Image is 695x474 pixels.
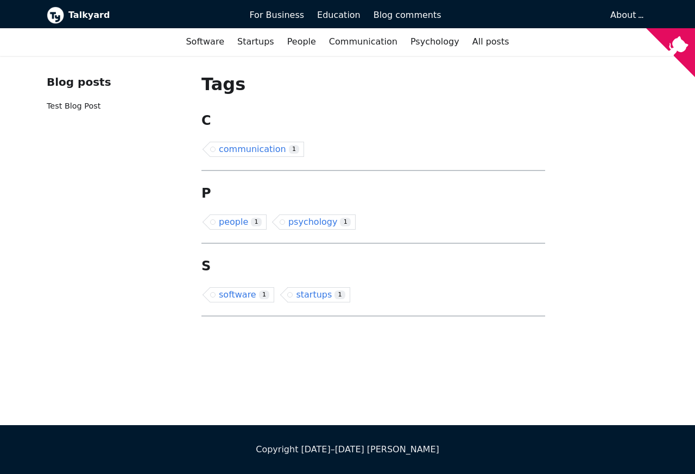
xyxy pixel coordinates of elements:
[311,6,367,24] a: Education
[367,6,448,24] a: Blog comments
[210,214,267,230] a: people1
[334,290,345,300] span: 1
[249,10,304,20] span: For Business
[281,33,323,51] a: People
[201,185,545,201] h2: P
[47,443,648,457] div: Copyright [DATE]–[DATE] [PERSON_NAME]
[179,33,231,51] a: Software
[231,33,281,51] a: Startups
[317,10,361,20] span: Education
[374,10,441,20] span: Blog comments
[68,8,234,22] b: Talkyard
[243,6,311,24] a: For Business
[47,73,184,122] nav: Blog recent posts navigation
[251,218,262,227] span: 1
[47,73,184,91] div: Blog posts
[47,102,100,110] a: Test Blog Post
[201,112,545,129] h2: C
[280,214,356,230] a: psychology1
[259,290,270,300] span: 1
[210,287,274,302] a: software1
[610,10,642,20] a: About
[323,33,404,51] a: Communication
[466,33,516,51] a: All posts
[210,142,304,157] a: communication1
[47,7,234,24] a: Talkyard logoTalkyard
[404,33,466,51] a: Psychology
[201,73,545,95] h1: Tags
[201,258,545,274] h2: S
[289,145,300,154] span: 1
[287,287,350,302] a: startups1
[47,7,64,24] img: Talkyard logo
[340,218,351,227] span: 1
